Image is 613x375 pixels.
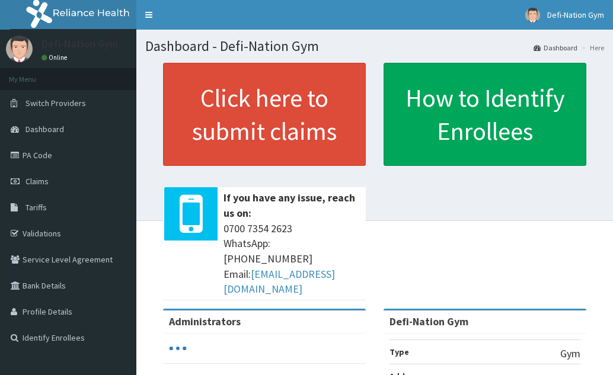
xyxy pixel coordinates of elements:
span: Dashboard [25,124,64,134]
p: Defi-Nation Gym [41,39,118,49]
b: Administrators [169,315,241,328]
a: Online [41,53,70,62]
span: Tariffs [25,202,47,213]
a: Click here to submit claims [163,63,366,166]
img: User Image [6,36,33,62]
p: Gym [560,346,580,361]
li: Here [579,43,604,53]
b: Type [389,347,409,357]
img: User Image [525,8,540,23]
a: [EMAIL_ADDRESS][DOMAIN_NAME] [224,267,335,296]
span: Switch Providers [25,98,86,108]
h1: Dashboard - Defi-Nation Gym [145,39,604,54]
a: How to Identify Enrollees [384,63,586,166]
svg: audio-loading [169,339,187,357]
span: Defi-Nation Gym [547,9,604,20]
span: 0700 7354 2623 WhatsApp: [PHONE_NUMBER] Email: [224,221,360,297]
span: Claims [25,176,49,187]
b: If you have any issue, reach us on: [224,191,355,220]
strong: Defi-Nation Gym [389,315,468,328]
a: Dashboard [534,43,577,53]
